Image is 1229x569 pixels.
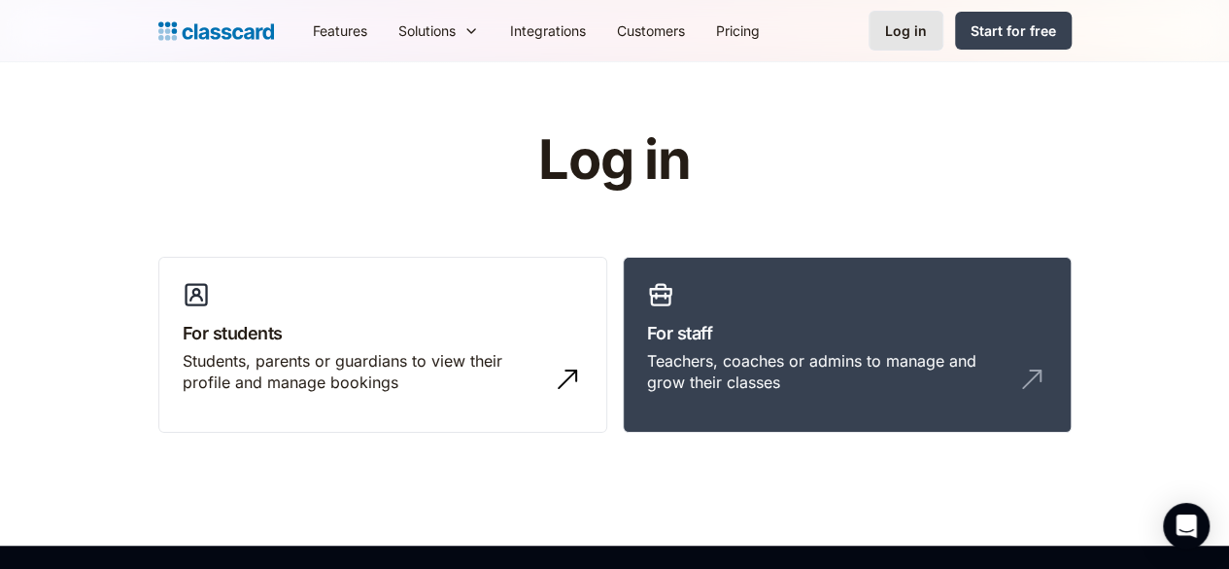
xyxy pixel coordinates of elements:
[955,12,1072,50] a: Start for free
[306,130,923,191] h1: Log in
[495,9,601,53] a: Integrations
[158,257,607,434] a: For studentsStudents, parents or guardians to view their profile and manage bookings
[623,257,1072,434] a: For staffTeachers, coaches or admins to manage and grow their classes
[601,9,700,53] a: Customers
[158,18,274,45] a: home
[183,350,544,394] div: Students, parents or guardians to view their profile and manage bookings
[183,320,583,346] h3: For students
[869,11,943,51] a: Log in
[647,320,1047,346] h3: For staff
[885,20,927,41] div: Log in
[971,20,1056,41] div: Start for free
[383,9,495,53] div: Solutions
[647,350,1008,394] div: Teachers, coaches or admins to manage and grow their classes
[700,9,775,53] a: Pricing
[297,9,383,53] a: Features
[398,20,456,41] div: Solutions
[1163,503,1210,550] div: Open Intercom Messenger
